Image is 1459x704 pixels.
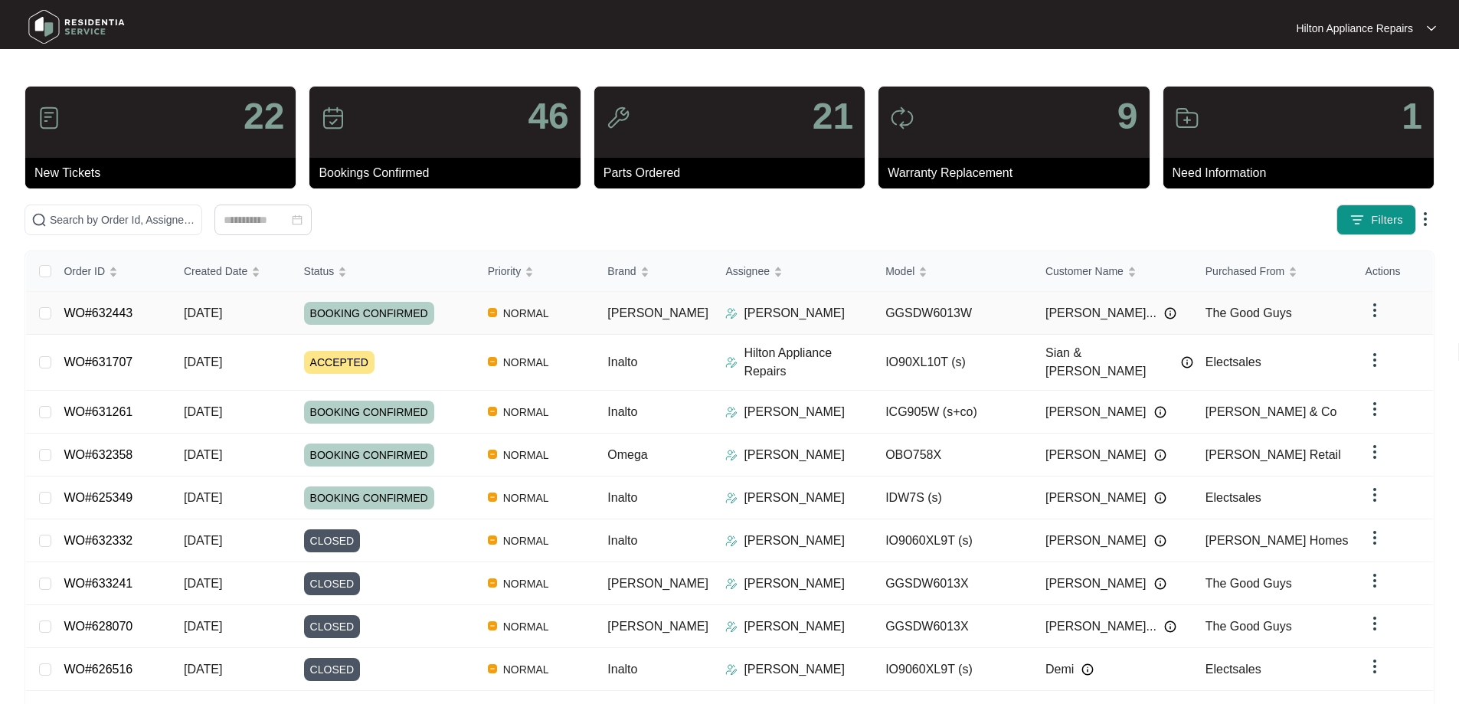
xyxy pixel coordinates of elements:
img: Info icon [1164,307,1176,319]
span: ACCEPTED [304,351,375,374]
span: [PERSON_NAME] [1045,403,1147,421]
span: CLOSED [304,658,361,681]
span: [PERSON_NAME] [607,577,708,590]
img: Info icon [1154,406,1166,418]
img: Assigner Icon [725,492,738,504]
span: [PERSON_NAME] [607,306,708,319]
span: [DATE] [184,577,222,590]
p: [PERSON_NAME] [744,617,845,636]
span: Sian & [PERSON_NAME] [1045,344,1173,381]
span: CLOSED [304,529,361,552]
td: IO9060XL9T (s) [873,648,1033,691]
a: WO#633241 [64,577,132,590]
th: Brand [595,251,713,292]
img: Vercel Logo [488,357,497,366]
span: Inalto [607,491,637,504]
img: Vercel Logo [488,621,497,630]
img: Assigner Icon [725,663,738,676]
span: [PERSON_NAME]... [1045,617,1156,636]
th: Order ID [51,251,172,292]
span: [PERSON_NAME] [1045,532,1147,550]
td: ICG905W (s+co) [873,391,1033,434]
img: dropdown arrow [1366,529,1384,547]
span: [PERSON_NAME] Homes [1205,534,1349,547]
p: Hilton Appliance Repairs [744,344,873,381]
img: Assigner Icon [725,578,738,590]
span: [PERSON_NAME] [1045,446,1147,464]
img: Vercel Logo [488,664,497,673]
a: WO#628070 [64,620,132,633]
img: Vercel Logo [488,493,497,502]
img: Vercel Logo [488,450,497,459]
img: Info icon [1154,535,1166,547]
span: BOOKING CONFIRMED [304,444,434,467]
img: Vercel Logo [488,578,497,588]
p: Parts Ordered [604,164,865,182]
span: [PERSON_NAME] [607,620,708,633]
th: Customer Name [1033,251,1193,292]
img: dropdown arrow [1366,657,1384,676]
span: [DATE] [184,663,222,676]
td: OBO758X [873,434,1033,476]
td: GGSDW6013X [873,605,1033,648]
th: Model [873,251,1033,292]
span: NORMAL [497,489,555,507]
span: Purchased From [1205,263,1284,280]
span: Brand [607,263,636,280]
button: filter iconFilters [1336,205,1416,235]
a: WO#631707 [64,355,132,368]
th: Status [292,251,476,292]
img: icon [321,106,345,130]
img: filter icon [1349,212,1365,228]
span: [DATE] [184,448,222,461]
span: NORMAL [497,403,555,421]
p: Warranty Replacement [888,164,1149,182]
span: CLOSED [304,615,361,638]
p: [PERSON_NAME] [744,660,845,679]
th: Actions [1353,251,1433,292]
span: Omega [607,448,647,461]
p: 9 [1117,98,1138,135]
img: icon [1175,106,1199,130]
span: Customer Name [1045,263,1124,280]
img: Assigner Icon [725,535,738,547]
span: NORMAL [497,446,555,464]
th: Assignee [713,251,873,292]
span: NORMAL [497,532,555,550]
th: Priority [476,251,596,292]
td: IO9060XL9T (s) [873,519,1033,562]
p: 21 [813,98,853,135]
span: Created Date [184,263,247,280]
p: 1 [1402,98,1422,135]
span: The Good Guys [1205,577,1292,590]
img: dropdown arrow [1366,400,1384,418]
input: Search by Order Id, Assignee Name, Customer Name, Brand and Model [50,211,195,228]
span: Priority [488,263,522,280]
td: IDW7S (s) [873,476,1033,519]
span: BOOKING CONFIRMED [304,401,434,424]
span: Electsales [1205,491,1261,504]
span: Order ID [64,263,105,280]
span: [DATE] [184,491,222,504]
img: dropdown arrow [1366,301,1384,319]
span: [PERSON_NAME] Retail [1205,448,1341,461]
a: WO#626516 [64,663,132,676]
p: [PERSON_NAME] [744,575,845,593]
p: Bookings Confirmed [319,164,580,182]
img: Info icon [1154,578,1166,590]
img: icon [606,106,630,130]
span: [DATE] [184,620,222,633]
span: [DATE] [184,355,222,368]
span: NORMAL [497,353,555,372]
span: [PERSON_NAME] & Co [1205,405,1337,418]
p: Hilton Appliance Repairs [1296,21,1413,36]
span: Assignee [725,263,770,280]
th: Created Date [172,251,292,292]
img: Assigner Icon [725,449,738,461]
span: Inalto [607,663,637,676]
img: residentia service logo [23,4,130,50]
td: IO90XL10T (s) [873,335,1033,391]
img: Info icon [1164,621,1176,633]
img: dropdown arrow [1427,25,1436,32]
span: CLOSED [304,572,361,595]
